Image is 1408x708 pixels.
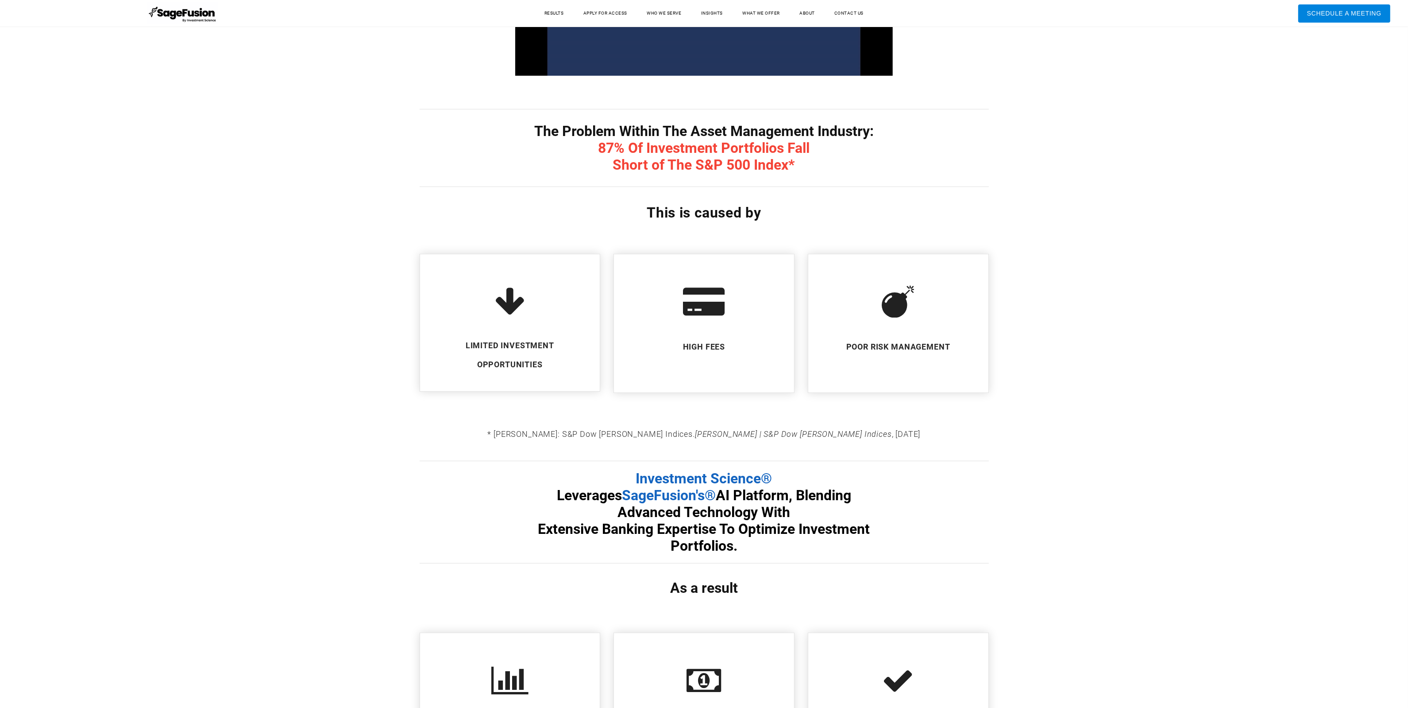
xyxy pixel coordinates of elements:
[733,7,789,20] a: What We Offer
[147,2,218,24] img: SageFusion | Intelligent Investment Management
[598,140,810,173] span: 87% Of Investment Portfolios Fall Short of The S&P 500 Index*
[846,342,950,351] font: POOR RISK MANAGEMENT ​
[1298,4,1390,23] a: Schedule A Meeting
[692,7,732,20] a: Insights
[695,429,892,439] em: [PERSON_NAME] | S&P Dow [PERSON_NAME] Indices
[420,470,989,554] h1: Leverages AI Platform, Blending Advanced Technology With Extensive Banking Expertise To Optimize ...
[826,7,872,20] a: Contact Us
[638,7,690,20] a: Who We Serve
[487,429,920,439] font: * [PERSON_NAME]: S&P Dow [PERSON_NAME] Indices. , [DATE]
[420,200,989,225] p: This is caused by
[791,7,824,20] a: About
[575,7,636,20] a: Apply for Access
[683,342,725,351] font: ​HIGH FEES ​
[636,470,772,487] span: Investment Science®
[466,341,554,369] font: ​LIMITED INVESTMENT ​OPPORTUNITIES
[420,123,989,173] h1: The Problem Within The Asset Management Industry:
[622,487,716,504] span: SageFusion's®
[536,7,573,20] a: Results
[420,580,989,596] h5: As a result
